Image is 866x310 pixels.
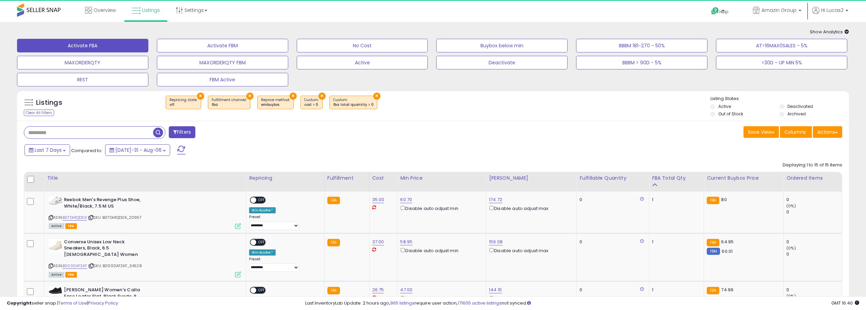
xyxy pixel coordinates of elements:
button: Active [297,56,428,69]
label: Archived [787,111,806,117]
span: All listings currently available for purchase on Amazon [49,272,64,278]
small: FBM [707,248,720,255]
span: 74.99 [721,287,733,293]
div: fba [212,102,247,107]
button: × [290,93,297,100]
button: Activate FBM [157,39,288,52]
span: 79.99 [721,296,733,303]
label: Deactivated [787,103,813,109]
button: <30D - UP MIN 5% [716,56,847,69]
span: 64.95 [721,239,734,245]
button: MAXORDERQTY [17,56,148,69]
a: 47.00 [400,287,412,293]
div: Disable auto adjust min [400,205,481,212]
b: Reebok Men's Revenge Plus Shoe, White/Black, 7.5 M US [64,197,147,211]
div: FBA Total Qty [652,175,701,182]
button: No Cost [297,39,428,52]
div: Disable auto adjust min [400,295,481,302]
a: 159.08 [489,239,503,245]
small: (0%) [786,245,796,251]
span: Hi Lucas2 [821,7,844,14]
label: Out of Stock [718,111,743,117]
span: Listings [142,7,160,14]
button: AT>16MAX0SALES - 5% [716,39,847,52]
a: 965 listings [390,300,414,306]
small: FBA [707,287,719,294]
span: 60.01 [722,248,733,255]
span: Help [719,9,729,15]
small: FBA [327,197,340,204]
div: 1 [652,239,699,245]
button: [DATE]-31 - Aug-06 [105,144,170,156]
div: 0 [786,209,842,215]
span: OFF [257,239,267,245]
a: 174.72 [489,196,502,203]
button: × [373,93,380,100]
span: Repricing state : [169,97,197,108]
a: 26.75 [372,287,384,293]
a: 144.15 [489,287,502,293]
span: 80 [721,196,726,203]
div: winbuybox [261,102,290,107]
span: Fulfillment channel : [212,97,247,108]
span: | SKU: B0000AFSXF_54528 [88,263,142,268]
small: FBA [707,239,719,246]
div: 0 [786,251,842,257]
button: Activate FBA [17,39,148,52]
span: Amazin Group [762,7,797,14]
small: FBA [327,239,340,246]
button: BBBM > 90D - 5% [576,56,707,69]
a: 60.70 [400,196,412,203]
button: REST [17,73,148,86]
span: Last 7 Days [35,147,62,153]
div: [PERSON_NAME] [489,175,574,182]
button: × [246,93,254,100]
a: Privacy Policy [88,300,118,306]
div: Disable auto adjust min [400,247,481,254]
div: Repricing [249,175,321,182]
button: FBM Active [157,73,288,86]
button: Buybox below min [436,39,568,52]
a: B07DH1QDDX [63,215,87,221]
div: 0 [786,197,842,203]
span: OFF [257,288,267,293]
div: Cost [372,175,395,182]
div: Disable auto adjust max [489,205,571,212]
small: FBA [327,287,340,294]
div: Min Price [400,175,483,182]
a: B0000AFSXF [63,263,87,269]
span: 2025-08-14 16:40 GMT [831,300,859,306]
div: Win BuyBox * [249,207,276,213]
div: fba total quantity > 0 [333,102,374,107]
b: [PERSON_NAME] Women's Calla Ease Loafer Flat, Black Suede, 6 Wide [64,287,147,308]
img: 31E1E40O-RL._SL40_.jpg [49,287,62,294]
div: Title [47,175,243,182]
div: Disable auto adjust max [489,295,571,302]
i: Get Help [711,7,719,15]
div: off [169,102,197,107]
button: Deactivate [436,56,568,69]
span: [DATE]-31 - Aug-06 [115,147,162,153]
button: × [318,93,326,100]
button: BBBM 181-270 - 50% [576,39,707,52]
div: Disable auto adjust max [489,247,571,254]
img: 41ksa8p6lbL._SL40_.jpg [49,197,62,205]
div: 0 [579,197,644,203]
div: seller snap | | [7,300,118,307]
span: Show Analytics [810,29,849,35]
div: Ordered Items [786,175,839,182]
small: FBA [707,197,719,204]
button: Last 7 Days [24,144,70,156]
a: 58.95 [400,239,412,245]
a: 35.00 [372,196,385,203]
a: 37.00 [372,239,384,245]
span: Compared to: [71,147,102,154]
a: Help [706,2,742,22]
button: × [197,93,204,100]
img: 41GHLsmYKGL._SL40_.jpg [49,239,62,252]
button: Actions [813,126,842,138]
div: ASIN: [49,197,241,228]
button: MAXORDERQTY FBM [157,56,288,69]
div: 0 [579,287,644,293]
div: Preset: [249,257,319,272]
